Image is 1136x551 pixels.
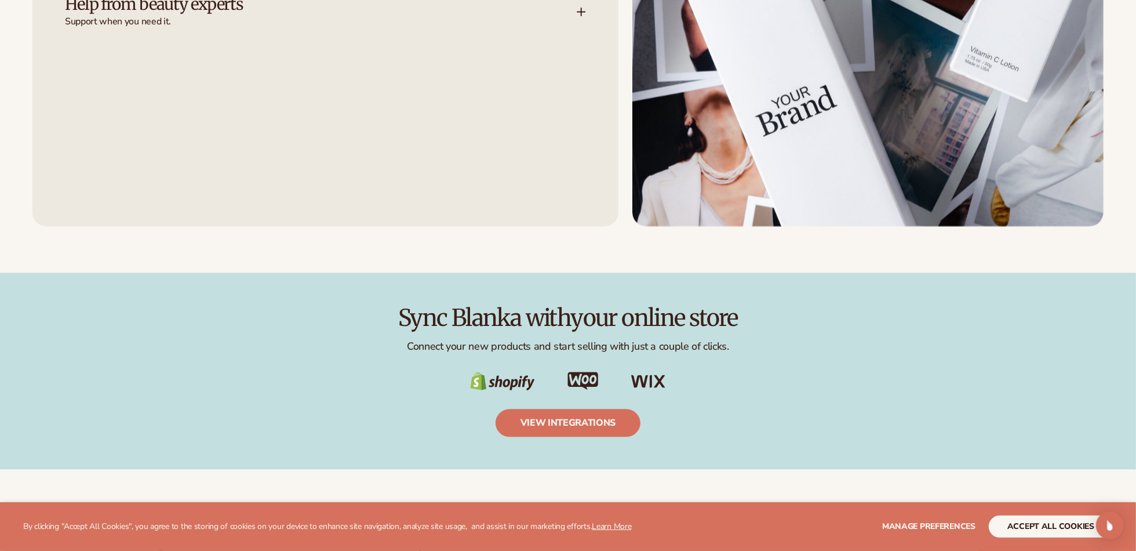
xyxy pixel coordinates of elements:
[989,516,1113,538] button: accept all cookies
[592,521,631,532] a: Learn More
[1096,512,1124,539] div: Open Intercom Messenger
[470,372,536,390] img: Shopify Image 20
[882,521,975,532] span: Manage preferences
[496,409,641,437] a: view integrations
[32,305,1104,331] h2: Sync Blanka with your online store
[567,372,599,390] img: Shopify Image 21
[882,516,975,538] button: Manage preferences
[23,522,632,532] p: By clicking "Accept All Cookies", you agree to the storing of cookies on your device to enhance s...
[65,16,577,28] span: Support when you need it.
[32,340,1104,353] p: Connect your new products and start selling with just a couple of clicks.
[631,375,666,389] img: Shopify Image 22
